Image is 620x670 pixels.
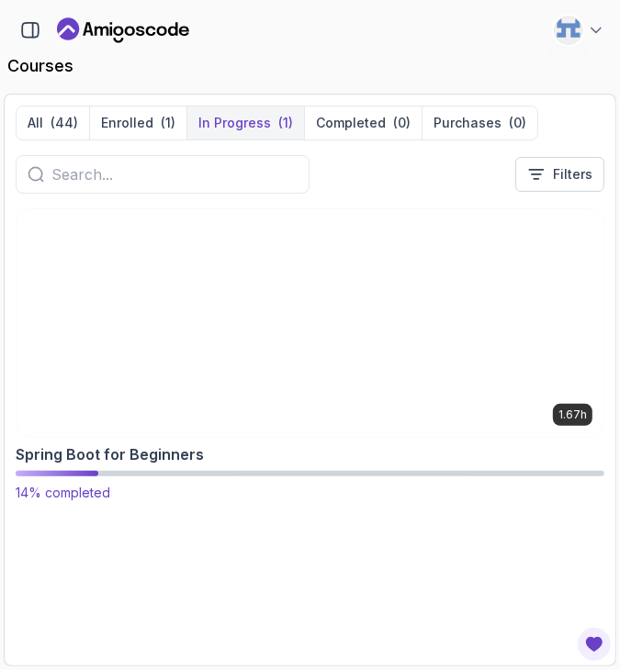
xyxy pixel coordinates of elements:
input: Search... [51,163,298,185]
button: Filters [515,157,604,192]
div: (1) [161,114,175,132]
p: Filters [553,165,592,184]
p: Completed [316,114,386,132]
p: All [28,114,43,132]
button: user profile image [554,16,605,45]
div: (0) [393,114,411,132]
p: 1.67h [558,408,587,422]
button: Purchases(0) [422,106,537,140]
div: (44) [51,114,78,132]
button: Enrolled(1) [89,106,186,140]
button: All(44) [17,106,89,140]
img: Spring Boot for Beginners card [2,204,618,442]
div: (0) [509,114,526,132]
button: Completed(0) [304,106,422,140]
h2: Spring Boot for Beginners [16,443,204,465]
button: Open Feedback Button [576,626,613,663]
a: Landing page [57,16,189,45]
span: 14% completed [16,485,110,500]
p: Enrolled [101,114,153,132]
p: In Progress [198,114,271,132]
div: (1) [278,114,293,132]
p: Purchases [434,114,502,132]
img: user profile image [555,17,582,44]
h2: courses [7,53,613,79]
button: In Progress(1) [186,106,304,140]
